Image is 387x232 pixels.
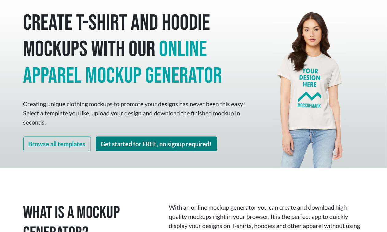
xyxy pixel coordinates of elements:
a: Get started for FREE, no signup required! [96,137,217,151]
p: Creating unique clothing mockups to promote your designs has never been this easy! Select a templ... [23,99,247,127]
span: online apparel mockup generator [23,36,222,89]
h1: Create T-shirt and hoodie mockups with our [23,10,247,89]
a: Browse all templates [23,137,91,151]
